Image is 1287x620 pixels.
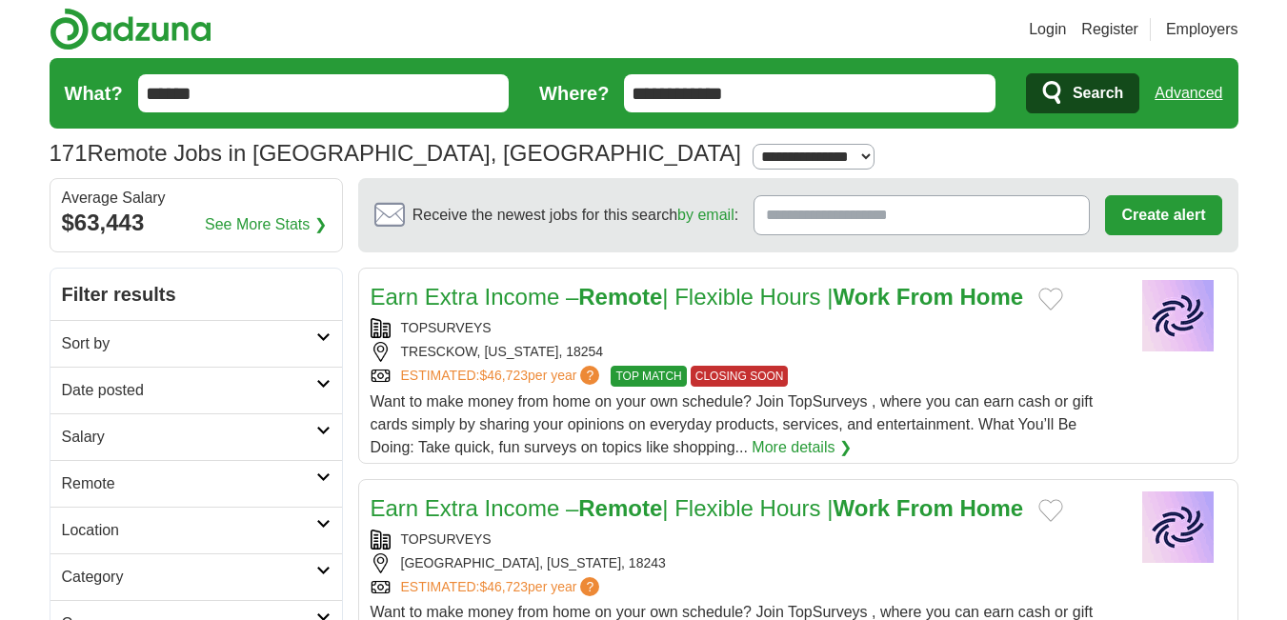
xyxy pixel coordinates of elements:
[677,207,734,223] a: by email
[1166,18,1238,41] a: Employers
[539,79,609,108] label: Where?
[50,460,342,507] a: Remote
[50,269,342,320] h2: Filter results
[1105,195,1221,235] button: Create alert
[580,366,599,385] span: ?
[1038,499,1063,522] button: Add to favorite jobs
[959,495,1023,521] strong: Home
[371,342,1116,362] div: TRESCKOW, [US_STATE], 18254
[62,519,316,542] h2: Location
[580,577,599,596] span: ?
[1131,280,1226,351] img: Company logo
[1081,18,1138,41] a: Register
[371,284,1024,310] a: Earn Extra Income –Remote| Flexible Hours |Work From Home
[412,204,738,227] span: Receive the newest jobs for this search :
[611,366,686,387] span: TOP MATCH
[896,284,954,310] strong: From
[65,79,123,108] label: What?
[62,566,316,589] h2: Category
[50,367,342,413] a: Date posted
[371,318,1116,338] div: TOPSURVEYS
[1029,18,1066,41] a: Login
[50,413,342,460] a: Salary
[834,495,891,521] strong: Work
[371,553,1116,573] div: [GEOGRAPHIC_DATA], [US_STATE], 18243
[752,436,852,459] a: More details ❯
[62,379,316,402] h2: Date posted
[578,284,662,310] strong: Remote
[578,495,662,521] strong: Remote
[1073,74,1123,112] span: Search
[62,426,316,449] h2: Salary
[896,495,954,521] strong: From
[1155,74,1222,112] a: Advanced
[50,136,88,170] span: 171
[834,284,891,310] strong: Work
[62,206,331,240] div: $63,443
[62,190,331,206] div: Average Salary
[205,213,327,236] a: See More Stats ❯
[691,366,789,387] span: CLOSING SOON
[62,472,316,495] h2: Remote
[371,530,1116,550] div: TOPSURVEYS
[371,393,1094,455] span: Want to make money from home on your own schedule? Join TopSurveys , where you can earn cash or g...
[50,320,342,367] a: Sort by
[62,332,316,355] h2: Sort by
[1026,73,1139,113] button: Search
[1131,491,1226,563] img: Company logo
[479,579,528,594] span: $46,723
[401,577,604,597] a: ESTIMATED:$46,723per year?
[50,140,741,166] h1: Remote Jobs in [GEOGRAPHIC_DATA], [GEOGRAPHIC_DATA]
[1038,288,1063,310] button: Add to favorite jobs
[959,284,1023,310] strong: Home
[50,507,342,553] a: Location
[479,368,528,383] span: $46,723
[50,553,342,600] a: Category
[50,8,211,50] img: Adzuna logo
[401,366,604,387] a: ESTIMATED:$46,723per year?
[371,495,1024,521] a: Earn Extra Income –Remote| Flexible Hours |Work From Home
